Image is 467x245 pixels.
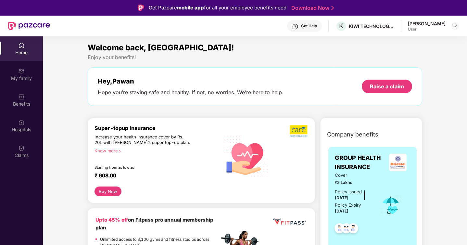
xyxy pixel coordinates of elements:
[335,179,372,186] span: ₹2 Lakhs
[272,216,307,227] img: fppp.png
[331,5,334,11] img: Stroke
[138,5,144,11] img: Logo
[335,202,361,209] div: Policy Expiry
[18,42,25,49] img: svg+xml;base64,PHN2ZyBpZD0iSG9tZSIgeG1sbnM9Imh0dHA6Ly93d3cudzMub3JnLzIwMDAvc3ZnIiB3aWR0aD0iMjAiIG...
[370,83,404,90] div: Raise a claim
[301,23,317,29] div: Get Help
[335,188,362,195] div: Policy issued
[95,217,213,231] b: on Fitpass pro annual membership plan
[389,154,407,171] img: insurerLogo
[118,149,121,153] span: right
[88,43,234,52] span: Welcome back, [GEOGRAPHIC_DATA]!
[335,172,372,179] span: Cover
[98,89,284,96] div: Hope you’re staying safe and healthy. If not, no worries. We’re here to help.
[453,23,458,29] img: svg+xml;base64,PHN2ZyBpZD0iRHJvcGRvd24tMzJ4MzIiIHhtbG5zPSJodHRwOi8vd3d3LnczLm9yZy8yMDAwL3N2ZyIgd2...
[335,209,348,213] span: [DATE]
[98,77,284,85] div: Hey, Pawan
[95,187,121,196] button: Buy Now
[219,128,273,183] img: svg+xml;base64,PHN2ZyB4bWxucz0iaHR0cDovL3d3dy53My5vcmcvMjAwMC9zdmciIHhtbG5zOnhsaW5rPSJodHRwOi8vd3...
[291,5,332,11] a: Download Now
[149,4,286,12] div: Get Pazcare for all your employee benefits need
[335,195,348,200] span: [DATE]
[18,145,25,151] img: svg+xml;base64,PHN2ZyBpZD0iQ2xhaW0iIHhtbG5zPSJodHRwOi8vd3d3LnczLm9yZy8yMDAwL3N2ZyIgd2lkdGg9IjIwIi...
[95,172,213,180] div: ₹ 608.00
[335,153,385,172] span: GROUP HEALTH INSURANCE
[380,195,401,216] img: icon
[95,125,219,131] div: Super-topup Insurance
[290,125,308,137] img: b5dec4f62d2307b9de63beb79f102df3.png
[292,23,298,30] img: svg+xml;base64,PHN2ZyBpZD0iSGVscC0zMngzMiIgeG1sbnM9Imh0dHA6Ly93d3cudzMub3JnLzIwMDAvc3ZnIiB3aWR0aD...
[8,22,50,30] img: New Pazcare Logo
[18,68,25,74] img: svg+xml;base64,PHN2ZyB3aWR0aD0iMjAiIGhlaWdodD0iMjAiIHZpZXdCb3g9IjAgMCAyMCAyMCIgZmlsbD0ibm9uZSIgeG...
[327,130,378,139] span: Company benefits
[95,217,128,223] b: Upto 45% off
[177,5,204,11] strong: mobile app
[95,165,192,170] div: Starting from as low as
[338,221,354,237] img: svg+xml;base64,PHN2ZyB4bWxucz0iaHR0cDovL3d3dy53My5vcmcvMjAwMC9zdmciIHdpZHRoPSI0OC45MTUiIGhlaWdodD...
[339,22,343,30] span: K
[18,94,25,100] img: svg+xml;base64,PHN2ZyBpZD0iQmVuZWZpdHMiIHhtbG5zPSJodHRwOi8vd3d3LnczLm9yZy8yMDAwL3N2ZyIgd2lkdGg9Ij...
[88,54,423,61] div: Enjoy your benefits!
[95,148,215,153] div: Know more
[18,119,25,126] img: svg+xml;base64,PHN2ZyBpZD0iSG9zcGl0YWxzIiB4bWxucz0iaHR0cDovL3d3dy53My5vcmcvMjAwMC9zdmciIHdpZHRoPS...
[345,221,361,237] img: svg+xml;base64,PHN2ZyB4bWxucz0iaHR0cDovL3d3dy53My5vcmcvMjAwMC9zdmciIHdpZHRoPSI0OC45NDMiIGhlaWdodD...
[349,23,394,29] div: KIWI TECHNOLOGIES INDIA PRIVATE LIMITED
[332,221,347,237] img: svg+xml;base64,PHN2ZyB4bWxucz0iaHR0cDovL3d3dy53My5vcmcvMjAwMC9zdmciIHdpZHRoPSI0OC45NDMiIGhlaWdodD...
[408,20,446,27] div: [PERSON_NAME]
[408,27,446,32] div: User
[95,134,191,146] div: Increase your health insurance cover by Rs. 20L with [PERSON_NAME]’s super top-up plan.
